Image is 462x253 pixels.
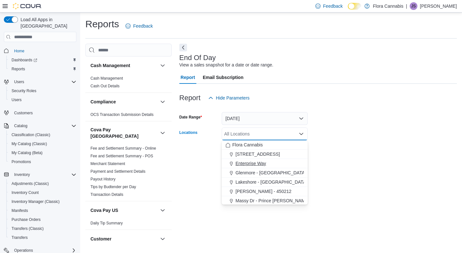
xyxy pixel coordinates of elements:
[348,3,361,10] input: Dark Mode
[90,146,156,151] a: Fee and Settlement Summary - Online
[90,221,123,225] a: Daily Tip Summary
[1,121,79,130] button: Catalog
[85,18,119,31] h1: Reports
[123,20,155,32] a: Feedback
[14,172,30,177] span: Inventory
[9,87,39,95] a: Security Roles
[85,144,172,201] div: Cova Pay [GEOGRAPHIC_DATA]
[179,115,202,120] label: Date Range
[9,96,76,104] span: Users
[9,149,45,157] a: My Catalog (Beta)
[12,97,21,102] span: Users
[6,188,79,197] button: Inventory Count
[85,111,172,121] div: Compliance
[9,216,76,223] span: Purchase Orders
[6,86,79,95] button: Security Roles
[9,158,34,166] a: Promotions
[85,219,172,230] div: Cova Pay US
[90,83,120,89] span: Cash Out Details
[6,215,79,224] button: Purchase Orders
[411,2,416,10] span: JS
[90,62,158,69] button: Cash Management
[206,92,252,104] button: Hide Parameters
[12,181,49,186] span: Adjustments (Classic)
[9,140,50,148] a: My Catalog (Classic)
[9,87,76,95] span: Security Roles
[222,178,308,187] button: Lakeshore - [GEOGRAPHIC_DATA] - 450372
[406,2,407,10] p: |
[9,234,76,241] span: Transfers
[12,132,50,137] span: Classification (Classic)
[90,126,158,139] h3: Cova Pay [GEOGRAPHIC_DATA]
[6,139,79,148] button: My Catalog (Classic)
[159,206,167,214] button: Cova Pay US
[232,142,263,148] span: Flora Cannabis
[12,122,30,130] button: Catalog
[90,146,156,151] span: Fee and Settlement Summary - Online
[90,207,158,214] button: Cova Pay US
[9,56,76,64] span: Dashboards
[90,169,145,174] a: Payment and Settlement Details
[235,188,291,195] span: [PERSON_NAME] - 450212
[222,196,308,205] button: Massy Dr - Prince [PERSON_NAME] - 450075
[12,217,41,222] span: Purchase Orders
[90,112,154,117] a: OCS Transaction Submission Details
[9,180,51,188] a: Adjustments (Classic)
[12,78,27,86] button: Users
[90,185,136,189] a: Tips by Budtender per Day
[216,95,250,101] span: Hide Parameters
[235,197,328,204] span: Massy Dr - Prince [PERSON_NAME] - 450075
[6,148,79,157] button: My Catalog (Beta)
[90,177,116,181] a: Payout History
[181,71,195,84] span: Report
[6,233,79,242] button: Transfers
[12,159,31,164] span: Promotions
[90,169,145,174] span: Payment and Settlement Details
[222,159,308,168] button: Enterprise Way
[323,3,343,9] span: Feedback
[12,226,44,231] span: Transfers (Classic)
[12,78,76,86] span: Users
[90,76,123,81] span: Cash Management
[9,96,24,104] a: Users
[12,171,32,179] button: Inventory
[90,177,116,182] span: Payout History
[90,236,158,242] button: Customer
[12,141,47,146] span: My Catalog (Classic)
[12,88,36,93] span: Security Roles
[222,140,308,150] button: Flora Cannabis
[90,207,118,214] h3: Cova Pay US
[9,225,46,232] a: Transfers (Classic)
[9,189,41,196] a: Inventory Count
[9,140,76,148] span: My Catalog (Classic)
[179,62,273,68] div: View a sales snapshot for a date or date range.
[12,208,28,213] span: Manifests
[90,154,153,158] a: Fee and Settlement Summary - POS
[6,157,79,166] button: Promotions
[9,216,43,223] a: Purchase Orders
[9,180,76,188] span: Adjustments (Classic)
[9,234,30,241] a: Transfers
[9,149,76,157] span: My Catalog (Beta)
[9,131,53,139] a: Classification (Classic)
[12,109,76,117] span: Customers
[159,129,167,137] button: Cova Pay [GEOGRAPHIC_DATA]
[203,71,244,84] span: Email Subscription
[12,109,35,117] a: Customers
[235,151,280,157] span: [STREET_ADDRESS]
[12,171,76,179] span: Inventory
[85,74,172,92] div: Cash Management
[12,190,39,195] span: Inventory Count
[410,2,417,10] div: Jordan Schwab
[179,54,216,62] h3: End Of Day
[12,47,76,55] span: Home
[420,2,457,10] p: [PERSON_NAME]
[6,56,79,65] a: Dashboards
[18,16,76,29] span: Load All Apps in [GEOGRAPHIC_DATA]
[6,224,79,233] button: Transfers (Classic)
[1,170,79,179] button: Inventory
[9,131,76,139] span: Classification (Classic)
